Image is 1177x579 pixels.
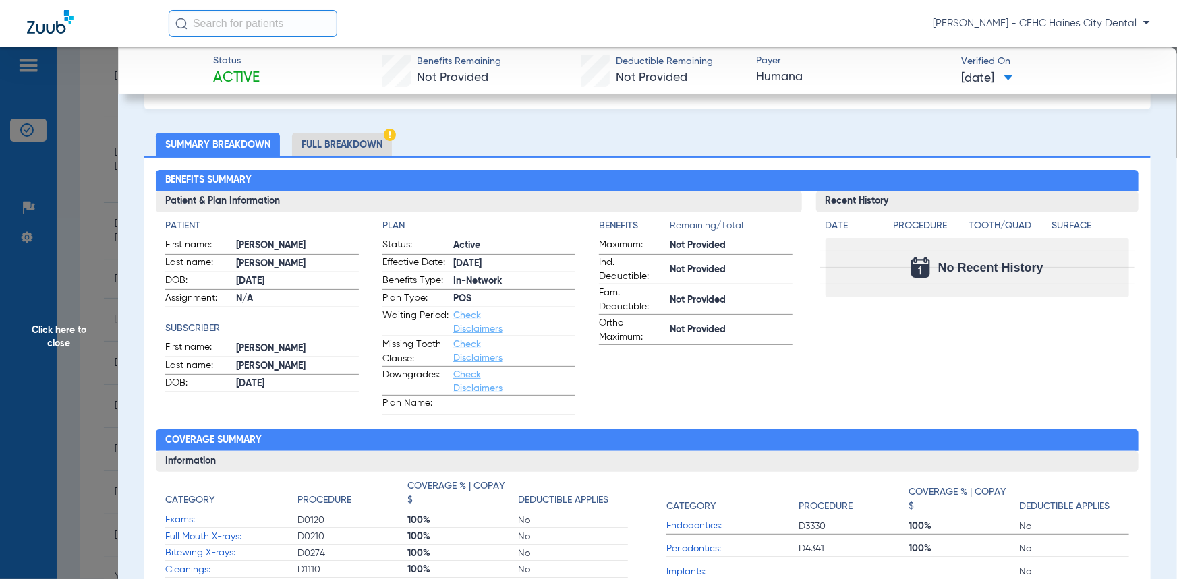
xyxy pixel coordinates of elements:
[1110,514,1177,579] iframe: Chat Widget
[826,219,882,233] h4: Date
[1019,479,1129,518] app-breakdown-title: Deductible Applies
[165,359,231,375] span: Last name:
[175,18,188,30] img: Search Icon
[969,219,1047,233] h4: Tooth/Quad
[1019,520,1129,533] span: No
[909,485,1012,514] h4: Coverage % | Copay $
[382,274,449,290] span: Benefits Type:
[165,255,231,272] span: Last name:
[799,479,909,518] app-breakdown-title: Procedure
[453,370,503,393] a: Check Disclaimers
[236,377,358,391] span: [DATE]
[756,69,950,86] span: Humana
[165,493,214,508] h4: Category
[408,479,518,512] app-breakdown-title: Coverage % | Copay $
[156,133,280,156] li: Summary Breakdown
[670,263,792,277] span: Not Provided
[213,69,260,88] span: Active
[933,17,1150,30] span: [PERSON_NAME] - CFHC Haines City Dental
[236,239,358,253] span: [PERSON_NAME]
[969,219,1047,238] app-breakdown-title: Tooth/Quad
[165,291,231,307] span: Assignment:
[616,71,687,84] span: Not Provided
[1019,542,1129,555] span: No
[156,191,801,212] h3: Patient & Plan Information
[670,239,792,253] span: Not Provided
[382,238,449,254] span: Status:
[165,563,297,577] span: Cleanings:
[165,274,231,290] span: DOB:
[165,219,358,233] h4: Patient
[156,429,1139,451] h2: Coverage Summary
[1019,565,1129,578] span: No
[453,257,575,271] span: [DATE]
[518,514,628,527] span: No
[911,257,930,278] img: Calendar
[382,309,449,336] span: Waiting Period:
[165,479,297,512] app-breakdown-title: Category
[382,368,449,395] span: Downgrades:
[453,274,575,288] span: In-Network
[670,219,792,238] span: Remaining/Total
[1052,219,1129,238] app-breakdown-title: Surface
[826,219,882,238] app-breakdown-title: Date
[799,542,909,555] span: D4341
[894,219,965,238] app-breakdown-title: Procedure
[961,70,1013,87] span: [DATE]
[599,238,665,254] span: Maximum:
[27,10,74,34] img: Zuub Logo
[894,219,965,233] h4: Procedure
[297,479,407,512] app-breakdown-title: Procedure
[165,322,358,336] app-breakdown-title: Subscriber
[666,499,716,514] h4: Category
[599,219,670,238] app-breakdown-title: Benefits
[518,493,608,508] h4: Deductible Applies
[236,359,358,373] span: [PERSON_NAME]
[292,133,392,156] li: Full Breakdown
[417,71,488,84] span: Not Provided
[408,563,518,576] span: 100%
[909,520,1019,533] span: 100%
[518,547,628,560] span: No
[799,499,853,514] h4: Procedure
[382,338,449,366] span: Missing Tooth Clause:
[384,129,396,141] img: Hazard
[297,563,407,576] span: D1110
[453,239,575,253] span: Active
[236,342,358,356] span: [PERSON_NAME]
[297,547,407,560] span: D0274
[382,219,575,233] h4: Plan
[518,530,628,543] span: No
[666,479,799,518] app-breakdown-title: Category
[599,219,670,233] h4: Benefits
[408,530,518,543] span: 100%
[453,311,503,334] a: Check Disclaimers
[408,547,518,560] span: 100%
[799,520,909,533] span: D3330
[165,546,297,560] span: Bitewing X-rays:
[453,340,503,363] a: Check Disclaimers
[297,493,351,508] h4: Procedure
[417,55,501,69] span: Benefits Remaining
[816,191,1139,212] h3: Recent History
[165,376,231,392] span: DOB:
[165,530,297,544] span: Full Mouth X-rays:
[518,479,628,512] app-breakdown-title: Deductible Applies
[666,542,799,556] span: Periodontics:
[165,238,231,254] span: First name:
[297,514,407,527] span: D0120
[382,396,449,415] span: Plan Name:
[453,292,575,306] span: POS
[1019,499,1110,514] h4: Deductible Applies
[670,293,792,307] span: Not Provided
[236,274,358,288] span: [DATE]
[756,54,950,68] span: Payer
[382,255,449,272] span: Effective Date:
[165,340,231,357] span: First name:
[156,451,1139,473] h3: Information
[156,170,1139,191] h2: Benefits Summary
[297,530,407,543] span: D0210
